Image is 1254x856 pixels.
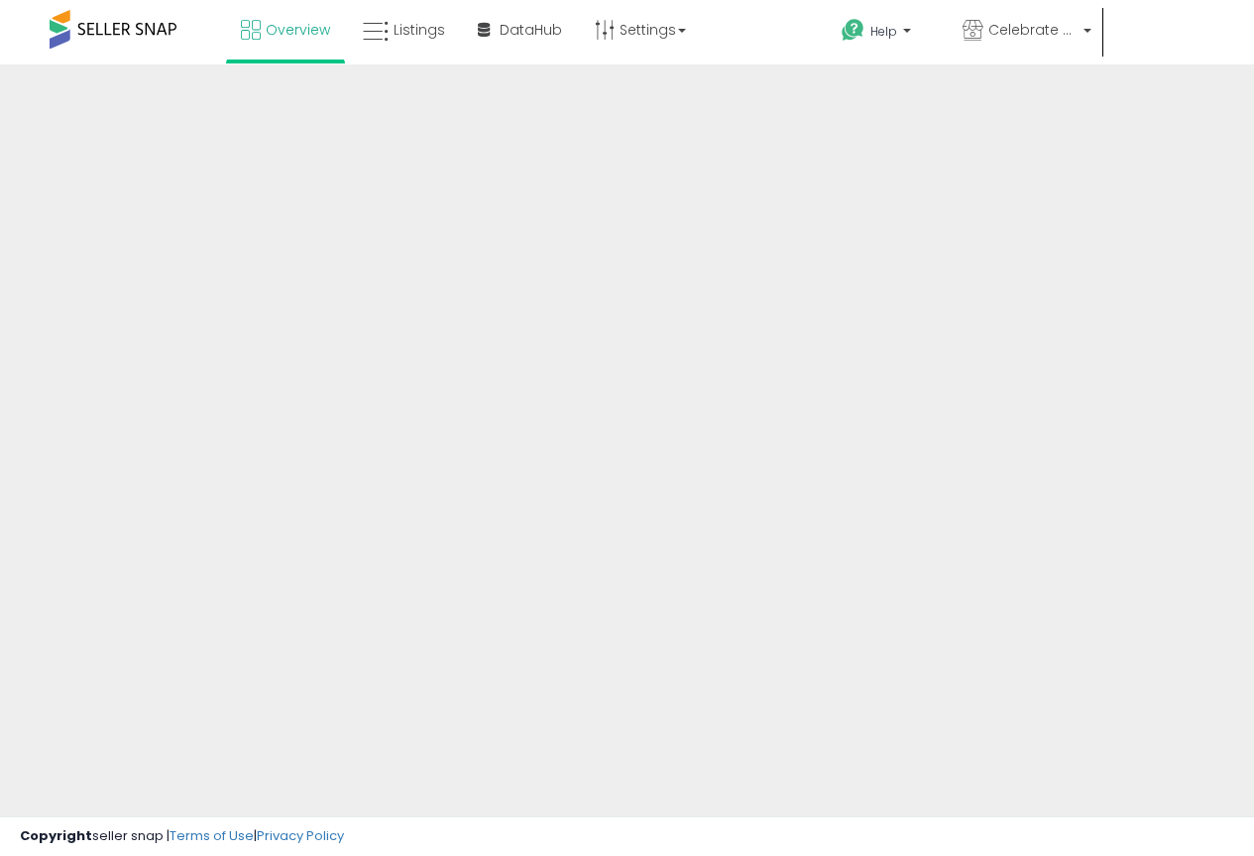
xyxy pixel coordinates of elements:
[826,3,945,64] a: Help
[394,20,445,40] span: Listings
[20,826,92,845] strong: Copyright
[257,826,344,845] a: Privacy Policy
[870,23,897,40] span: Help
[988,20,1078,40] span: Celebrate Alive
[266,20,330,40] span: Overview
[170,826,254,845] a: Terms of Use
[20,827,344,846] div: seller snap | |
[841,18,865,43] i: Get Help
[500,20,562,40] span: DataHub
